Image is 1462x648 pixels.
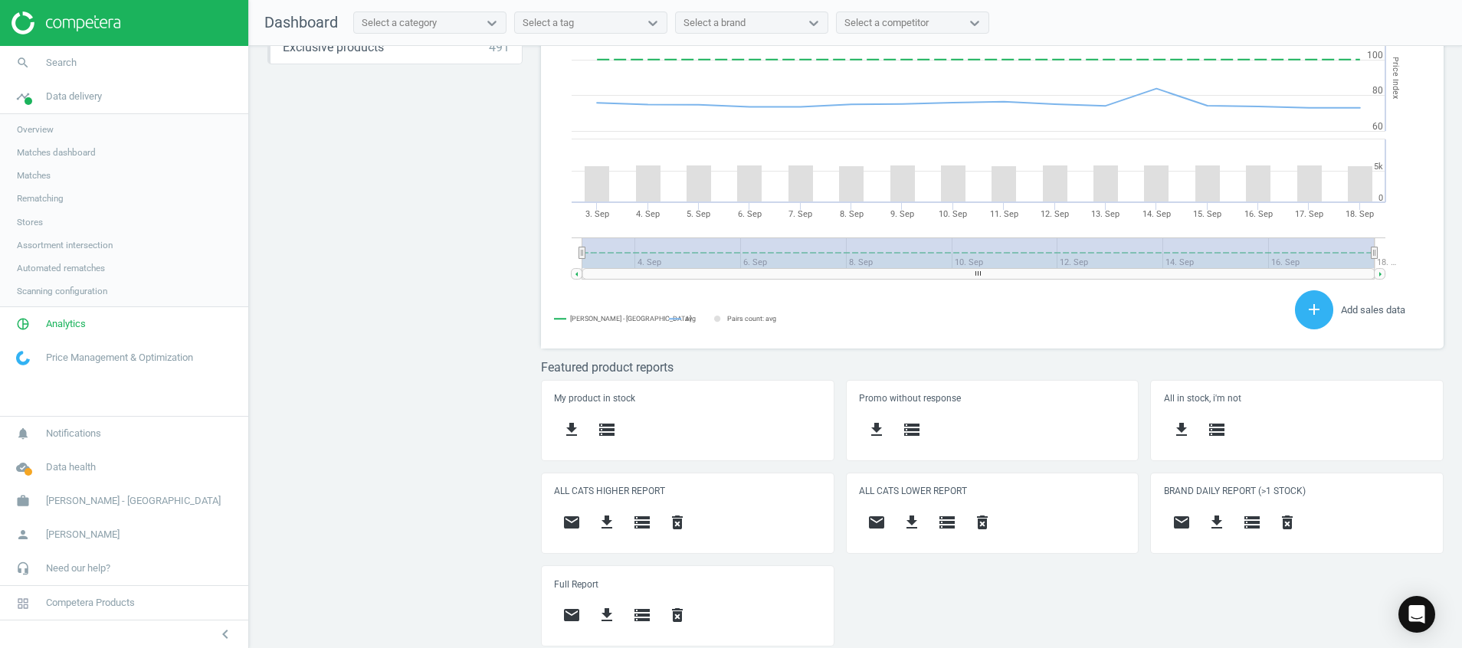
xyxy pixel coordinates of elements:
[17,285,107,297] span: Scanning configuration
[1367,50,1383,61] text: 100
[727,315,776,322] tspan: Pairs count: avg
[738,209,762,219] tspan: 6. Sep
[362,16,437,30] div: Select a category
[683,16,746,30] div: Select a brand
[216,625,234,643] i: chevron_left
[1172,421,1191,439] i: get_app
[8,520,38,549] i: person
[8,48,38,77] i: search
[46,528,120,542] span: [PERSON_NAME]
[206,624,244,644] button: chevron_left
[867,421,886,439] i: get_app
[668,606,687,624] i: delete_forever
[17,123,54,136] span: Overview
[1164,505,1199,541] button: email
[939,209,967,219] tspan: 10. Sep
[46,351,193,365] span: Price Management & Optimization
[1193,209,1221,219] tspan: 15. Sep
[46,427,101,440] span: Notifications
[17,239,113,251] span: Assortment intersection
[660,597,695,633] button: delete_forever
[859,486,1126,496] h5: ALL CATS LOWER REPORT
[46,561,110,575] span: Need our help?
[636,209,660,219] tspan: 4. Sep
[1244,209,1273,219] tspan: 16. Sep
[554,597,589,633] button: email
[1374,162,1383,172] text: 5k
[17,216,43,228] span: Stores
[1208,421,1226,439] i: storage
[1234,505,1270,541] button: storage
[1172,513,1191,532] i: email
[1377,257,1396,267] tspan: 18. …
[840,209,864,219] tspan: 8. Sep
[867,513,886,532] i: email
[264,13,338,31] span: Dashboard
[1270,505,1305,541] button: delete_forever
[8,82,38,111] i: timeline
[1164,393,1431,404] h5: All in stock, i'm not
[1142,209,1171,219] tspan: 14. Sep
[903,513,921,532] i: get_app
[894,412,929,448] button: storage
[16,351,30,365] img: wGWNvw8QSZomAAAAABJRU5ErkJggg==
[859,393,1126,404] h5: Promo without response
[1164,412,1199,448] button: get_app
[589,597,624,633] button: get_app
[554,486,821,496] h5: ALL CATS HIGHER REPORT
[554,393,821,404] h5: My product in stock
[8,309,38,339] i: pie_chart_outlined
[562,421,581,439] i: get_app
[598,606,616,624] i: get_app
[1199,412,1234,448] button: storage
[46,596,135,610] span: Competera Products
[570,315,691,322] tspan: [PERSON_NAME] - [GEOGRAPHIC_DATA]
[660,505,695,541] button: delete_forever
[46,56,77,70] span: Search
[283,39,384,56] span: Exclusive products
[589,505,624,541] button: get_app
[929,505,965,541] button: storage
[46,460,96,474] span: Data health
[788,209,812,219] tspan: 7. Sep
[890,209,914,219] tspan: 9. Sep
[8,419,38,448] i: notifications
[685,315,696,322] tspan: avg
[1341,304,1405,316] span: Add sales data
[844,16,929,30] div: Select a competitor
[1278,513,1296,532] i: delete_forever
[859,412,894,448] button: get_app
[598,513,616,532] i: get_app
[624,505,660,541] button: storage
[523,16,574,30] div: Select a tag
[562,606,581,624] i: email
[598,421,616,439] i: storage
[1041,209,1069,219] tspan: 12. Sep
[17,262,105,274] span: Automated rematches
[633,606,651,624] i: storage
[1372,85,1383,96] text: 80
[8,453,38,482] i: cloud_done
[1199,505,1234,541] button: get_app
[585,209,609,219] tspan: 3. Sep
[624,597,660,633] button: storage
[973,513,992,532] i: delete_forever
[1164,486,1431,496] h5: BRAND DAILY REPORT (>1 STOCK)
[903,421,921,439] i: storage
[46,494,221,508] span: [PERSON_NAME] - [GEOGRAPHIC_DATA]
[541,360,1444,375] h3: Featured product reports
[687,209,710,219] tspan: 5. Sep
[17,146,96,159] span: Matches dashboard
[554,579,821,590] h5: Full Report
[633,513,651,532] i: storage
[1091,209,1119,219] tspan: 13. Sep
[17,169,51,182] span: Matches
[1208,513,1226,532] i: get_app
[8,486,38,515] i: work
[1346,209,1374,219] tspan: 18. Sep
[8,554,38,583] i: headset_mic
[46,90,102,103] span: Data delivery
[1295,209,1323,219] tspan: 17. Sep
[894,505,929,541] button: get_app
[489,39,510,56] div: 491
